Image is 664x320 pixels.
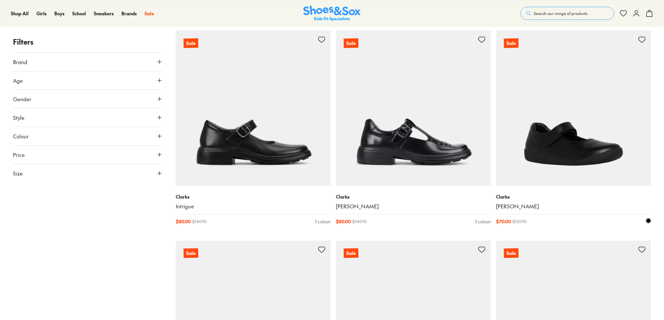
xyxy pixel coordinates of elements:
[352,218,367,225] span: $ 149.95
[13,108,163,127] button: Style
[336,31,491,186] a: Sale
[13,36,163,47] p: Filters
[54,10,64,17] a: Boys
[496,218,511,225] span: $ 70.00
[13,146,163,164] button: Price
[184,248,198,258] p: Sale
[13,164,163,182] button: Size
[13,71,163,90] button: Age
[13,53,163,71] button: Brand
[192,218,207,225] span: $ 149.95
[496,203,651,210] a: [PERSON_NAME]
[11,10,29,17] a: Shop All
[504,38,519,49] p: Sale
[176,31,331,186] a: Sale
[336,193,491,200] p: Clarks
[13,169,23,177] span: Size
[303,6,361,21] a: Shoes & Sox
[36,10,47,17] a: Girls
[13,151,25,159] span: Price
[336,218,351,225] span: $ 80.00
[496,31,651,186] a: Sale
[315,218,331,225] div: 1 colour
[520,7,614,20] button: Search our range of products
[534,10,588,16] span: Search our range of products
[13,114,24,121] span: Style
[13,95,31,103] span: Gender
[13,127,163,145] button: Colour
[13,90,163,108] button: Gender
[184,38,198,48] p: Sale
[145,10,154,17] a: Sale
[303,6,361,21] img: SNS_Logo_Responsive.svg
[496,193,651,200] p: Clarks
[512,218,527,225] span: $ 139.95
[94,10,114,17] a: Sneakers
[72,10,86,17] a: School
[344,248,358,258] p: Sale
[176,218,191,225] span: $ 80.00
[13,58,27,66] span: Brand
[504,248,519,258] p: Sale
[13,77,23,84] span: Age
[336,203,491,210] a: [PERSON_NAME]
[121,10,137,17] a: Brands
[13,132,29,140] span: Colour
[344,38,358,48] p: Sale
[475,218,491,225] div: 1 colour
[176,193,331,200] p: Clarks
[176,203,331,210] a: Intrigue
